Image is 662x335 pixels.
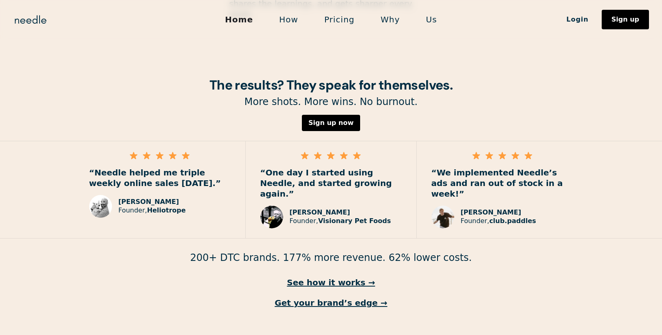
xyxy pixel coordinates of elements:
[119,206,186,215] p: Founder,
[266,11,311,28] a: How
[212,11,266,28] a: Home
[602,10,649,29] a: Sign up
[260,167,402,199] p: “One day I started using Needle, and started growing again.”
[290,217,391,226] p: Founder,
[119,198,179,206] strong: [PERSON_NAME]
[553,13,602,26] a: Login
[308,120,354,126] div: Sign up now
[147,206,186,214] strong: Heliotrope
[302,115,360,131] a: Sign up now
[611,16,639,23] div: Sign up
[489,217,536,225] strong: club.paddles
[209,77,453,94] strong: The results? They speak for themselves.
[89,167,231,188] p: “Needle helped me triple weekly online sales [DATE].”
[461,217,536,226] p: Founder,
[311,11,367,28] a: Pricing
[367,11,413,28] a: Why
[290,208,350,216] strong: [PERSON_NAME]
[318,217,391,225] strong: Visionary Pet Foods
[413,11,450,28] a: Us
[461,208,521,216] strong: [PERSON_NAME]
[431,167,573,199] p: “We implemented Needle’s ads and ran out of stock in a week!”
